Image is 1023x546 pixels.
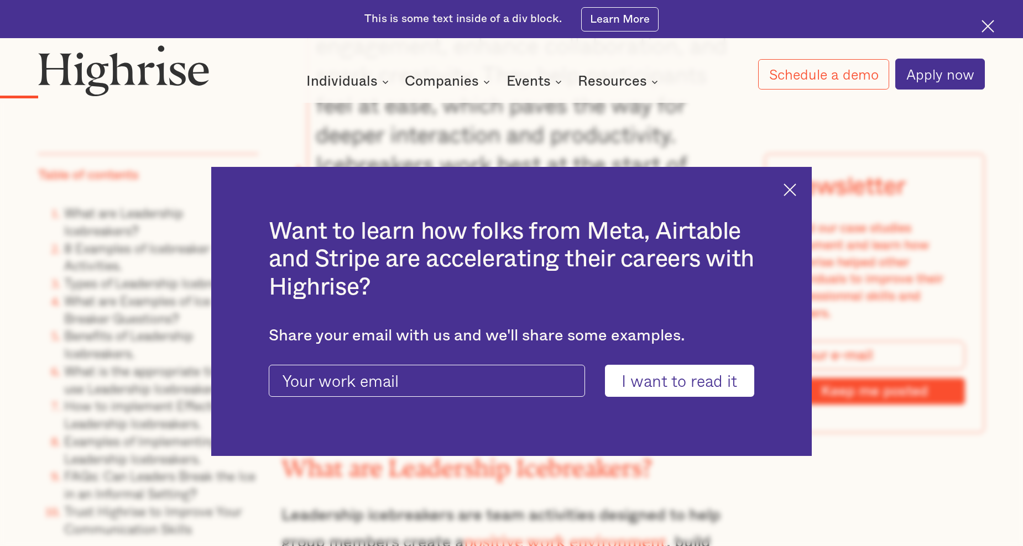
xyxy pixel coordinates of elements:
[405,75,479,88] div: Companies
[269,218,755,301] h2: Want to learn how folks from Meta, Airtable and Stripe are accelerating their careers with Highrise?
[784,183,796,196] img: Cross icon
[269,365,755,397] form: current-ascender-blog-article-modal-form
[405,75,493,88] div: Companies
[578,75,647,88] div: Resources
[269,365,585,397] input: Your work email
[895,59,984,90] a: Apply now
[38,45,209,97] img: Highrise logo
[306,75,392,88] div: Individuals
[605,365,755,397] input: I want to read it
[507,75,551,88] div: Events
[507,75,565,88] div: Events
[758,59,889,90] a: Schedule a demo
[982,20,994,33] img: Cross icon
[578,75,661,88] div: Resources
[306,75,378,88] div: Individuals
[364,12,562,27] div: This is some text inside of a div block.
[269,327,755,345] div: Share your email with us and we'll share some examples.
[581,7,659,32] a: Learn More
